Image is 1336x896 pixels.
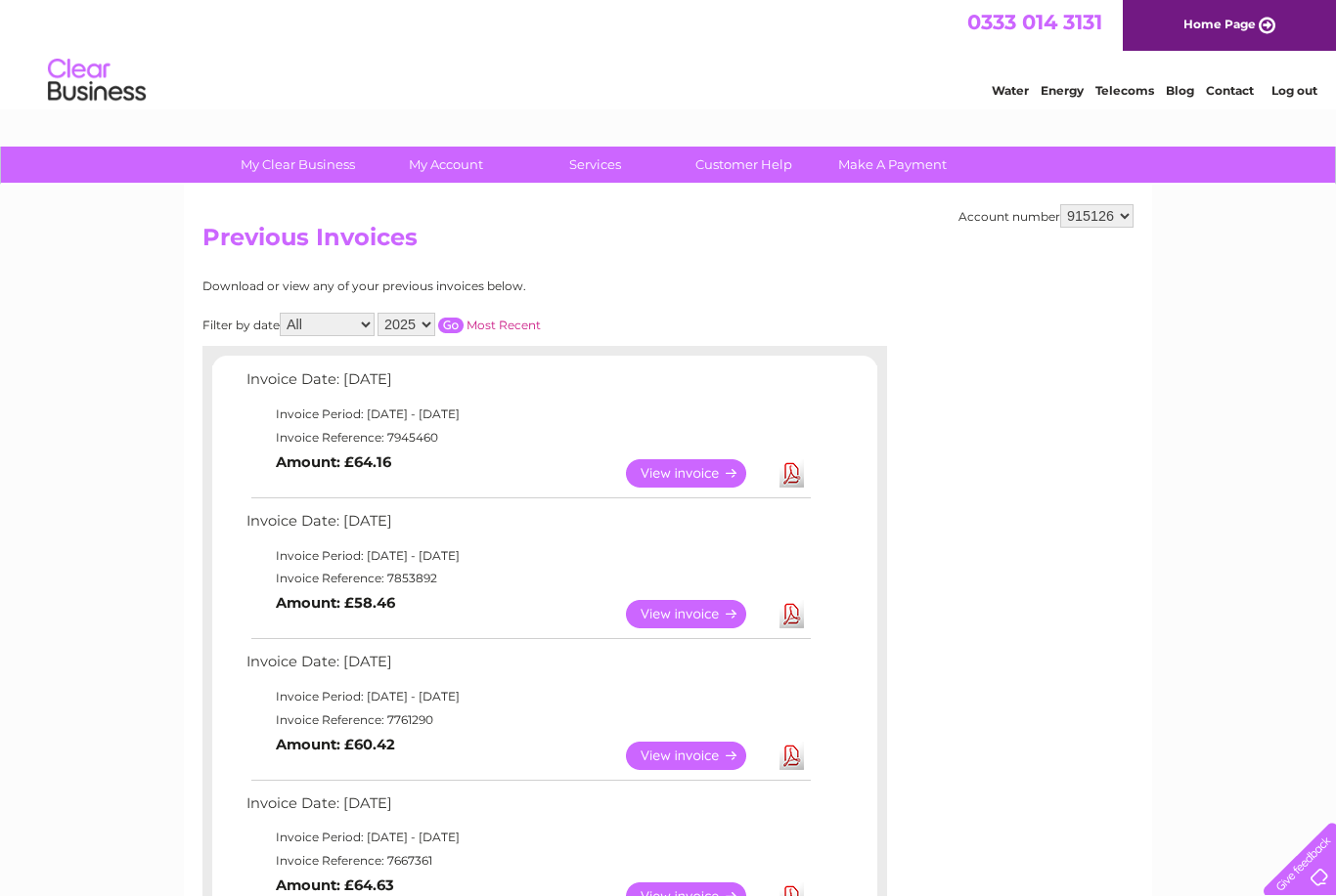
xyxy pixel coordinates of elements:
a: View [626,600,770,628]
td: Invoice Reference: 7945460 [242,426,814,449]
div: Account number [958,204,1134,228]
b: Amount: £60.42 [276,736,395,753]
a: Download [779,742,804,770]
a: 0333 014 3131 [967,10,1102,34]
a: Services [514,147,676,183]
h2: Previous Invoices [202,224,1134,261]
div: Download or view any of your previous invoices below. [202,279,716,293]
a: Download [779,600,804,628]
td: Invoice Period: [DATE] - [DATE] [242,544,814,568]
a: View [626,742,770,770]
a: Telecoms [1095,83,1154,98]
td: Invoice Date: [DATE] [242,790,814,827]
a: View [626,459,770,488]
a: Water [992,83,1029,98]
td: Invoice Reference: 7667361 [242,849,814,873]
b: Amount: £58.46 [276,594,395,612]
td: Invoice Reference: 7761290 [242,708,814,732]
a: Customer Help [663,147,824,183]
td: Invoice Date: [DATE] [242,649,814,685]
td: Invoice Date: [DATE] [242,366,814,403]
b: Amount: £64.63 [276,876,394,894]
td: Invoice Date: [DATE] [242,508,814,544]
div: Filter by date [202,313,716,336]
a: Log out [1271,83,1317,98]
a: Make A Payment [812,147,973,183]
a: My Account [366,147,527,183]
a: Most Recent [467,318,541,332]
a: My Clear Business [217,147,379,183]
a: Energy [1041,83,1084,98]
a: Contact [1206,83,1254,98]
a: Blog [1166,83,1194,98]
a: Download [779,459,804,488]
img: logo.png [47,51,147,110]
td: Invoice Period: [DATE] - [DATE] [242,826,814,849]
td: Invoice Reference: 7853892 [242,567,814,590]
td: Invoice Period: [DATE] - [DATE] [242,403,814,426]
td: Invoice Period: [DATE] - [DATE] [242,685,814,708]
b: Amount: £64.16 [276,453,391,471]
div: Clear Business is a trading name of Verastar Limited (registered in [GEOGRAPHIC_DATA] No. 3667643... [207,11,1132,95]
